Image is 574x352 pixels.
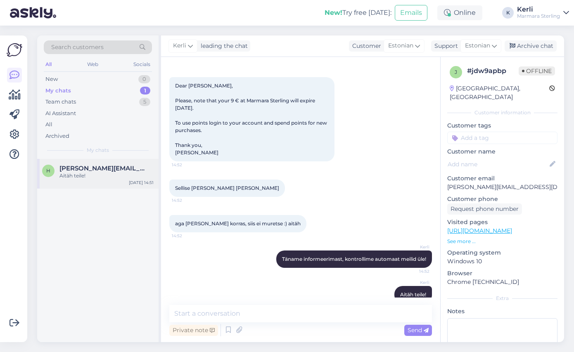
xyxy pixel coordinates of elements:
div: 1 [140,87,150,95]
div: All [45,120,52,129]
div: Extra [447,295,557,302]
span: Search customers [51,43,104,52]
div: AI Assistant [45,109,76,118]
p: Visited pages [447,218,557,227]
p: Customer phone [447,195,557,203]
div: Online [437,5,482,20]
span: 14:52 [398,268,429,274]
p: Customer tags [447,121,557,130]
span: Dear [PERSON_NAME], Please, note that your 9 € at Marmara Sterling will expire [DATE]. To use poi... [175,83,328,156]
div: leading the chat [197,42,248,50]
div: 5 [139,98,150,106]
span: Kerli [398,244,429,250]
span: Kerli [398,279,429,286]
img: Askly Logo [7,42,22,58]
input: Add name [448,160,548,169]
a: KerliMarmara Sterling [517,6,569,19]
input: Add a tag [447,132,557,144]
div: Archive chat [505,40,557,52]
div: Customer [349,42,381,50]
p: Customer email [447,174,557,183]
p: Browser [447,269,557,278]
div: Socials [132,59,152,70]
p: [PERSON_NAME][EMAIL_ADDRESS][DOMAIN_NAME] [447,183,557,191]
p: Chrome [TECHNICAL_ID] [447,278,557,286]
div: New [45,75,58,83]
p: Operating system [447,248,557,257]
div: Marmara Sterling [517,13,560,19]
span: j [455,69,457,75]
span: 14:52 [172,233,203,239]
div: My chats [45,87,71,95]
p: Windows 10 [447,257,557,266]
button: Emails [395,5,427,21]
a: [URL][DOMAIN_NAME] [447,227,512,234]
p: Customer name [447,147,557,156]
b: New! [325,9,342,17]
span: Estonian [465,41,490,50]
span: Sellise [PERSON_NAME] [PERSON_NAME] [175,185,279,191]
div: 0 [138,75,150,83]
p: See more ... [447,238,557,245]
div: [DATE] 14:51 [129,180,154,186]
div: Support [431,42,458,50]
div: All [44,59,53,70]
span: Send [408,326,429,334]
div: Aitäh teile! [59,172,154,180]
div: Archived [45,132,69,140]
div: Request phone number [447,203,522,215]
span: h [46,168,50,174]
span: Täname informeerimast, kontrollime automaat meilid üle! [282,256,426,262]
span: Kerli [173,41,186,50]
div: [GEOGRAPHIC_DATA], [GEOGRAPHIC_DATA] [450,84,549,102]
div: K [502,7,514,19]
span: Estonian [388,41,413,50]
div: # jdw9apbp [467,66,519,76]
span: helen.eliste@gmail.com [59,165,145,172]
span: Aitäh teile! [400,291,426,298]
span: Offline [519,66,555,76]
p: Notes [447,307,557,316]
div: Try free [DATE]: [325,8,391,18]
span: My chats [87,146,109,154]
div: Customer information [447,109,557,116]
span: aga [PERSON_NAME] korras, siis ei muretse :) aitäh [175,220,301,227]
div: Team chats [45,98,76,106]
div: Web [85,59,100,70]
span: 14:52 [172,162,203,168]
div: Private note [169,325,218,336]
span: 14:52 [172,197,203,203]
div: Kerli [517,6,560,13]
